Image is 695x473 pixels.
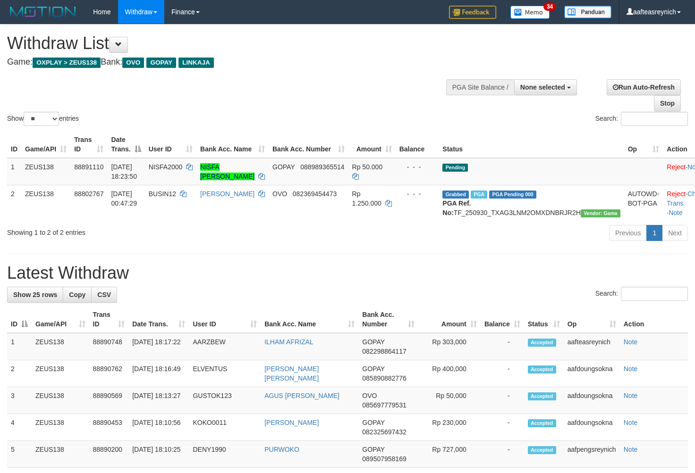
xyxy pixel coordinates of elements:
td: TF_250930_TXAG3LNM2OMXDNBRJR2H [439,185,624,221]
label: Show entries [7,112,79,126]
th: Trans ID: activate to sort column ascending [89,306,129,333]
span: Accepted [528,392,556,400]
th: Action [620,306,688,333]
a: Note [624,338,638,346]
span: None selected [520,83,565,91]
th: Amount: activate to sort column ascending [348,131,396,158]
td: ELVENTUS [189,360,261,387]
a: Note [669,209,683,216]
span: CSV [97,291,111,299]
th: Bank Acc. Name: activate to sort column ascending [261,306,358,333]
td: 2 [7,360,32,387]
a: Stop [654,95,681,111]
input: Search: [621,112,688,126]
a: AGUS [PERSON_NAME] [264,392,339,399]
span: Marked by aafsreyleap [471,191,487,199]
div: - - - [399,189,435,199]
a: Note [624,446,638,453]
th: Balance: activate to sort column ascending [481,306,524,333]
b: PGA Ref. No: [442,199,471,216]
span: Copy 082369454473 to clipboard [293,190,337,198]
span: Accepted [528,365,556,373]
th: Game/API: activate to sort column ascending [21,131,70,158]
td: ZEUS138 [21,185,70,221]
td: aafpengsreynich [564,441,620,468]
td: 3 [7,387,32,414]
div: - - - [399,162,435,172]
td: - [481,360,524,387]
td: ZEUS138 [32,387,89,414]
span: LINKAJA [178,58,214,68]
a: Reject [667,190,686,198]
span: 34 [543,2,556,11]
span: GOPAY [362,338,384,346]
span: GOPAY [272,163,295,171]
td: ZEUS138 [32,441,89,468]
a: Show 25 rows [7,287,63,303]
td: Rp 230,000 [418,414,481,441]
a: PURWOKO [264,446,299,453]
a: Note [624,365,638,373]
th: Bank Acc. Name: activate to sort column ascending [196,131,269,158]
span: Accepted [528,419,556,427]
td: [DATE] 18:13:27 [128,387,189,414]
a: Run Auto-Refresh [607,79,681,95]
a: [PERSON_NAME] [264,419,319,426]
span: Copy 089507958169 to clipboard [362,455,406,463]
select: Showentries [24,112,59,126]
th: Trans ID: activate to sort column ascending [70,131,107,158]
a: NISFA [PERSON_NAME] [200,163,254,180]
h1: Latest Withdraw [7,264,688,282]
td: - [481,441,524,468]
td: aafdoungsokna [564,387,620,414]
td: [DATE] 18:17:22 [128,333,189,360]
td: [DATE] 18:10:25 [128,441,189,468]
label: Search: [595,287,688,301]
span: [DATE] 18:23:50 [111,163,137,180]
a: Note [624,392,638,399]
a: Previous [609,225,647,241]
a: Note [624,419,638,426]
span: Rp 1.250.000 [352,190,381,207]
span: OVO [272,190,287,198]
td: 88890748 [89,333,129,360]
span: 88891110 [74,163,103,171]
span: Accepted [528,446,556,454]
span: Show 25 rows [13,291,57,299]
span: Rp 50.000 [352,163,383,171]
a: [PERSON_NAME] [200,190,254,198]
th: Op: activate to sort column ascending [564,306,620,333]
span: GOPAY [362,419,384,426]
span: PGA Pending [489,191,536,199]
td: GUSTOK123 [189,387,261,414]
th: User ID: activate to sort column ascending [189,306,261,333]
td: ZEUS138 [32,360,89,387]
span: Copy 082298864117 to clipboard [362,348,406,355]
td: 1 [7,333,32,360]
th: Amount: activate to sort column ascending [418,306,481,333]
td: AUTOWD-BOT-PGA [624,185,663,221]
th: Game/API: activate to sort column ascending [32,306,89,333]
td: aafdoungsokna [564,414,620,441]
span: Copy 082325697432 to clipboard [362,428,406,436]
span: OXPLAY > ZEUS138 [33,58,101,68]
span: Grabbed [442,191,469,199]
img: MOTION_logo.png [7,5,79,19]
td: 1 [7,158,21,185]
td: - [481,333,524,360]
td: 88890453 [89,414,129,441]
span: GOPAY [362,365,384,373]
img: Feedback.jpg [449,6,496,19]
span: GOPAY [146,58,176,68]
div: Showing 1 to 2 of 2 entries [7,224,282,237]
a: CSV [91,287,117,303]
span: Vendor URL: https://trx31.1velocity.biz [581,209,620,217]
a: Copy [63,287,92,303]
span: Copy 085697779531 to clipboard [362,401,406,409]
a: Next [662,225,688,241]
a: Reject [667,163,686,171]
td: ZEUS138 [32,414,89,441]
th: Bank Acc. Number: activate to sort column ascending [358,306,418,333]
td: 88890569 [89,387,129,414]
span: Copy 085890882776 to clipboard [362,374,406,382]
